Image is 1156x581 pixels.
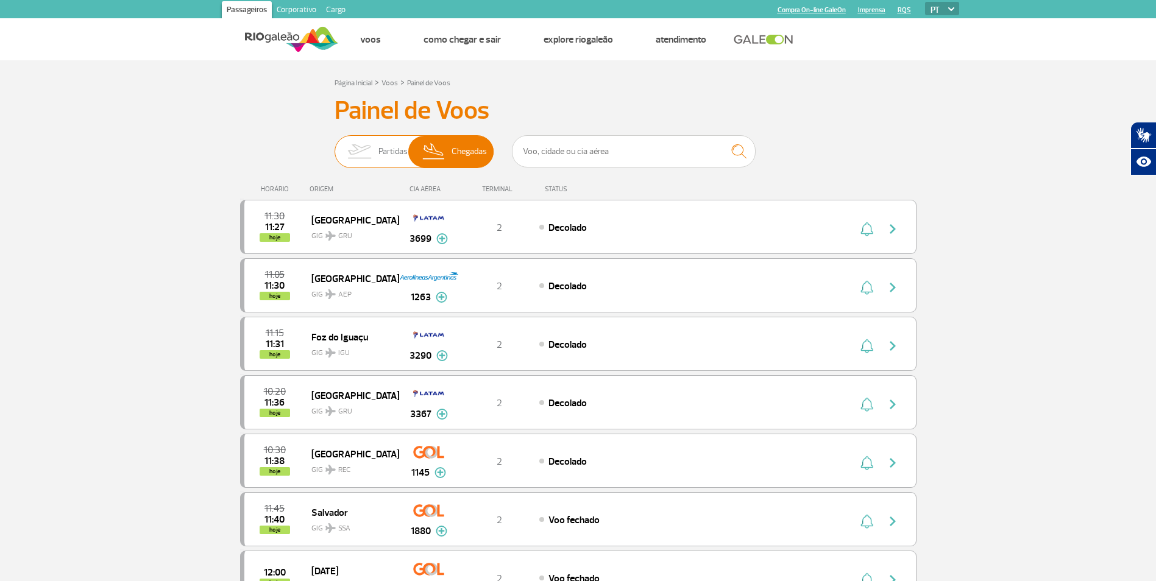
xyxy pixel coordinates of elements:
span: GIG [311,224,389,242]
img: seta-direita-painel-voo.svg [885,280,900,295]
img: destiny_airplane.svg [325,289,336,299]
img: sino-painel-voo.svg [860,222,873,236]
span: GIG [311,341,389,359]
a: Como chegar e sair [424,33,501,46]
img: mais-info-painel-voo.svg [436,526,447,537]
a: > [400,75,405,89]
span: 2025-09-25 11:30:00 [264,281,285,290]
h3: Painel de Voos [335,96,822,126]
span: 3367 [410,407,431,421]
span: Decolado [548,397,587,409]
span: AEP [338,289,352,300]
span: 2025-09-25 11:38:00 [264,457,285,465]
img: mais-info-painel-voo.svg [436,350,448,361]
span: Chegadas [452,136,487,167]
span: Decolado [548,456,587,468]
img: mais-info-painel-voo.svg [436,409,448,420]
img: destiny_airplane.svg [325,523,336,533]
span: hoje [260,526,290,534]
span: GRU [338,406,352,417]
img: sino-painel-voo.svg [860,397,873,412]
span: Salvador [311,504,389,520]
img: slider-embarque [340,136,378,167]
span: 2 [497,339,502,351]
img: destiny_airplane.svg [325,406,336,416]
span: 2 [497,514,502,526]
input: Voo, cidade ou cia aérea [512,135,756,167]
a: RQS [898,6,911,14]
button: Abrir tradutor de língua de sinais. [1130,122,1156,149]
a: Imprensa [858,6,885,14]
a: Voos [381,79,398,88]
button: Abrir recursos assistivos. [1130,149,1156,175]
a: Página Inicial [335,79,372,88]
img: sino-painel-voo.svg [860,514,873,529]
span: Decolado [548,222,587,234]
img: mais-info-painel-voo.svg [434,467,446,478]
span: hoje [260,409,290,417]
span: Partidas [378,136,408,167]
span: IGU [338,348,350,359]
img: seta-direita-painel-voo.svg [885,456,900,470]
a: Voos [360,33,381,46]
span: 1263 [411,290,431,305]
img: seta-direita-painel-voo.svg [885,339,900,353]
span: [GEOGRAPHIC_DATA] [311,270,389,286]
span: 3699 [410,231,431,246]
span: Decolado [548,280,587,292]
span: hoje [260,292,290,300]
img: destiny_airplane.svg [325,465,336,474]
a: Painel de Voos [407,79,450,88]
img: seta-direita-painel-voo.svg [885,222,900,236]
span: REC [338,465,350,476]
img: destiny_airplane.svg [325,231,336,241]
span: 2 [497,397,502,409]
span: 2025-09-25 10:30:00 [264,446,286,454]
span: Foz do Iguaçu [311,329,389,345]
span: 2025-09-25 11:31:46 [266,340,284,348]
span: 2025-09-25 10:20:00 [264,387,286,396]
img: destiny_airplane.svg [325,348,336,357]
span: [GEOGRAPHIC_DATA] [311,387,389,403]
div: HORÁRIO [244,185,310,193]
span: [GEOGRAPHIC_DATA] [311,212,389,228]
a: Explore RIOgaleão [544,33,613,46]
img: seta-direita-painel-voo.svg [885,514,900,529]
a: Compra On-line GaleOn [778,6,846,14]
span: 2025-09-25 11:30:00 [264,212,285,220]
a: > [375,75,379,89]
span: 1145 [411,465,430,480]
span: 2025-09-25 11:27:25 [265,223,285,231]
div: ORIGEM [310,185,399,193]
span: SSA [338,523,350,534]
div: CIA AÉREA [399,185,459,193]
span: GIG [311,516,389,534]
a: Passageiros [222,1,272,21]
span: [DATE] [311,563,389,579]
div: TERMINAL [459,185,539,193]
span: 3290 [410,348,431,363]
span: 2025-09-25 11:05:00 [265,270,285,279]
img: sino-painel-voo.svg [860,339,873,353]
span: GIG [311,458,389,476]
span: GIG [311,400,389,417]
span: 1880 [411,524,431,538]
span: 2025-09-25 11:36:13 [264,398,285,407]
img: mais-info-painel-voo.svg [436,233,448,244]
a: Corporativo [272,1,321,21]
span: hoje [260,467,290,476]
span: GIG [311,283,389,300]
span: GRU [338,231,352,242]
span: 2025-09-25 11:45:00 [264,504,285,513]
img: slider-desembarque [416,136,452,167]
span: 2 [497,280,502,292]
span: 2025-09-25 11:15:00 [266,329,284,337]
span: Decolado [548,339,587,351]
img: mais-info-painel-voo.svg [436,292,447,303]
div: Plugin de acessibilidade da Hand Talk. [1130,122,1156,175]
span: hoje [260,233,290,242]
span: hoje [260,350,290,359]
span: 2025-09-25 11:40:00 [264,515,285,524]
img: seta-direita-painel-voo.svg [885,397,900,412]
span: 2025-09-25 12:00:00 [264,568,286,577]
